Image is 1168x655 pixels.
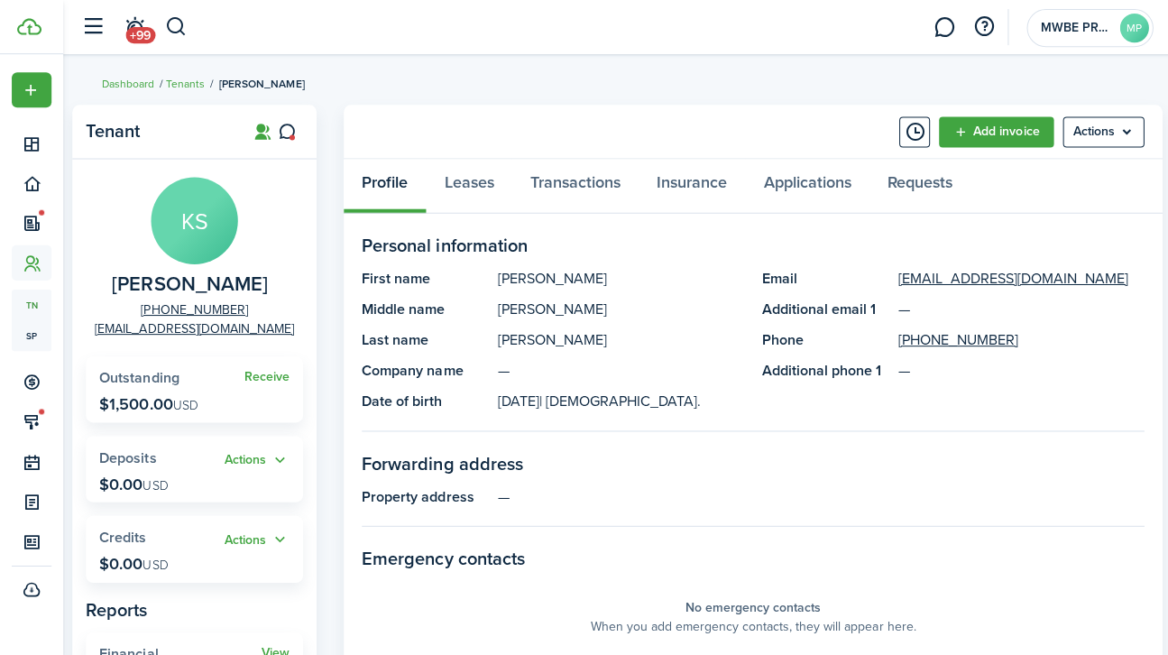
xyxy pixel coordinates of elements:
panel-main-title: Property address [361,484,487,506]
avatar-text: KS [151,177,237,263]
panel-main-title: Email [760,267,887,289]
panel-main-section-title: Forwarding address [361,448,1141,475]
span: USD [143,554,168,573]
panel-main-section-title: Emergency contacts [361,543,1141,570]
panel-main-description: [PERSON_NAME] [496,328,742,350]
button: Open menu [224,448,289,469]
panel-main-description: — [496,359,742,381]
panel-main-description: — [496,484,1141,506]
button: Actions [224,528,289,549]
button: Open resource center [966,12,997,42]
panel-main-title: Additional phone 1 [760,359,887,381]
panel-main-placeholder-title: No emergency contacts [684,596,819,615]
panel-main-description: [PERSON_NAME] [496,298,742,319]
span: MWBE PROPERTY SERVICES [1037,22,1109,34]
a: Transactions [510,159,637,213]
button: Open sidebar [76,10,110,44]
a: Notifications [117,5,152,51]
panel-main-placeholder-description: When you add emergency contacts, they will appear here. [589,615,914,634]
panel-main-title: Additional email 1 [760,298,887,319]
a: Insurance [637,159,743,213]
a: Tenants [166,76,205,92]
button: Open menu [224,528,289,549]
avatar-text: MP [1117,14,1145,42]
span: Outstanding [99,366,179,387]
panel-main-section-title: Personal information [361,231,1141,258]
span: | [DEMOGRAPHIC_DATA]. [538,390,699,411]
panel-main-title: Date of birth [361,390,487,411]
a: sp [12,319,51,350]
a: Leases [425,159,510,213]
span: Kania Smith [112,272,267,295]
a: tn [12,289,51,319]
button: Actions [224,448,289,469]
panel-main-title: First name [361,267,487,289]
panel-main-title: Tenant [86,121,230,142]
panel-main-title: Middle name [361,298,487,319]
panel-main-title: Phone [760,328,887,350]
p: $0.00 [99,553,168,571]
button: Timeline [897,116,927,147]
span: USD [172,395,198,414]
menu-btn: Actions [1060,116,1141,147]
button: Open menu [12,72,51,107]
a: Add invoice [936,116,1051,147]
button: Search [164,12,187,42]
a: [EMAIL_ADDRESS][DOMAIN_NAME] [896,267,1126,289]
span: [PERSON_NAME] [219,76,304,92]
span: Credits [99,525,146,546]
a: [PHONE_NUMBER] [896,328,1016,350]
p: $0.00 [99,474,168,492]
a: Applications [743,159,867,213]
img: TenantCloud [17,18,41,35]
a: [EMAIL_ADDRESS][DOMAIN_NAME] [95,318,293,337]
a: Receive [244,369,289,383]
panel-main-description: [DATE] [496,390,742,411]
a: [PHONE_NUMBER] [141,300,247,318]
span: +99 [125,27,155,43]
panel-main-subtitle: Reports [86,595,302,622]
a: Requests [867,159,968,213]
button: Open menu [1060,116,1141,147]
span: USD [143,475,168,494]
p: $1,500.00 [99,394,198,412]
panel-main-title: Company name [361,359,487,381]
span: Deposits [99,446,156,466]
a: Dashboard [102,76,154,92]
a: Messaging [924,5,959,51]
panel-main-title: Last name [361,328,487,350]
panel-main-description: [PERSON_NAME] [496,267,742,289]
